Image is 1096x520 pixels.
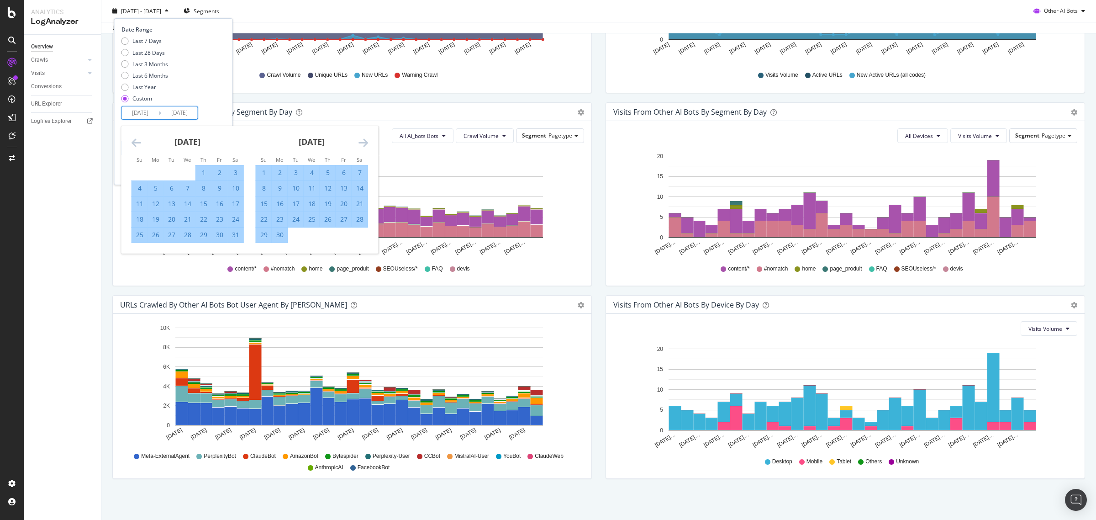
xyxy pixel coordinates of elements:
[204,452,236,460] span: PerplexityBot
[112,24,162,32] div: Last update
[263,427,281,441] text: [DATE]
[195,180,211,196] td: Selected. Thursday, May 8, 2025
[163,180,179,196] td: Selected. Tuesday, May 6, 2025
[931,41,949,55] text: [DATE]
[180,230,195,239] div: 28
[660,214,663,220] text: 5
[196,230,211,239] div: 29
[772,458,792,466] span: Desktop
[1007,41,1025,55] text: [DATE]
[1030,4,1089,18] button: Other AI Bots
[385,427,404,441] text: [DATE]
[362,41,380,55] text: [DATE]
[121,26,223,33] div: Date Range
[657,153,664,159] text: 20
[163,227,179,243] td: Selected. Tuesday, May 27, 2025
[304,196,320,212] td: Selected. Wednesday, June 18, 2025
[535,452,563,460] span: ClaudeWeb
[256,165,272,180] td: Selected. Sunday, June 1, 2025
[121,95,168,102] div: Custom
[132,184,148,193] div: 4
[184,156,191,163] small: We
[728,41,747,55] text: [DATE]
[272,215,288,224] div: 23
[160,325,170,331] text: 10K
[31,117,72,126] div: Logfiles Explorer
[31,16,94,27] div: LogAnalyzer
[308,156,315,163] small: We
[165,427,184,441] text: [DATE]
[981,41,1000,55] text: [DATE]
[362,71,388,79] span: New URLs
[464,132,499,140] span: Crawl Volume
[578,109,584,116] div: gear
[1015,132,1039,139] span: Segment
[336,180,352,196] td: Selected. Friday, June 13, 2025
[336,215,352,224] div: 27
[132,37,162,45] div: Last 7 Days
[31,117,95,126] a: Logfiles Explorer
[164,215,179,224] div: 20
[325,156,331,163] small: Th
[514,41,532,55] text: [DATE]
[31,69,85,78] a: Visits
[613,107,767,117] div: Visits from Other AI Bots By Segment By Day
[657,387,664,393] text: 10
[288,427,306,441] text: [DATE]
[703,41,721,55] text: [DATE]
[228,230,243,239] div: 31
[657,346,664,352] text: 20
[179,196,195,212] td: Selected. Wednesday, May 14, 2025
[228,184,243,193] div: 10
[256,180,272,196] td: Selected. Sunday, June 8, 2025
[132,199,148,208] div: 11
[383,265,418,273] span: SEOUseless/*
[217,156,222,163] small: Fr
[373,452,410,460] span: Perplexity-User
[152,156,159,163] small: Mo
[753,41,772,55] text: [DATE]
[228,215,243,224] div: 24
[212,184,227,193] div: 9
[267,71,300,79] span: Crawl Volume
[320,165,336,180] td: Selected. Thursday, June 5, 2025
[132,48,165,56] div: Last 28 Days
[272,165,288,180] td: Selected. Monday, June 2, 2025
[195,196,211,212] td: Selected. Thursday, May 15, 2025
[228,199,243,208] div: 17
[837,458,851,466] span: Tablet
[141,452,190,460] span: Meta-ExternalAgent
[459,427,477,441] text: [DATE]
[148,212,163,227] td: Selected. Monday, May 19, 2025
[163,345,170,351] text: 8K
[320,199,336,208] div: 19
[336,199,352,208] div: 20
[180,215,195,224] div: 21
[31,99,95,109] a: URL Explorer
[211,165,227,180] td: Selected. Friday, May 2, 2025
[424,452,440,460] span: CCBot
[31,42,53,52] div: Overview
[855,41,873,55] text: [DATE]
[256,199,272,208] div: 15
[463,41,481,55] text: [DATE]
[304,215,320,224] div: 25
[227,165,243,180] td: Selected. Saturday, May 3, 2025
[320,184,336,193] div: 12
[261,156,267,163] small: Su
[352,165,368,180] td: Selected. Saturday, June 7, 2025
[250,452,276,460] span: ClaudeBot
[163,196,179,212] td: Selected. Tuesday, May 13, 2025
[272,184,288,193] div: 9
[337,427,355,441] text: [DATE]
[456,128,514,143] button: Crawl Volume
[194,7,219,15] span: Segments
[660,407,663,413] text: 5
[195,227,211,243] td: Selected. Thursday, May 29, 2025
[1028,325,1062,333] span: Visits Volume
[163,383,170,390] text: 4K
[950,128,1007,143] button: Visits Volume
[196,199,211,208] div: 15
[256,168,272,177] div: 1
[341,156,346,163] small: Fr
